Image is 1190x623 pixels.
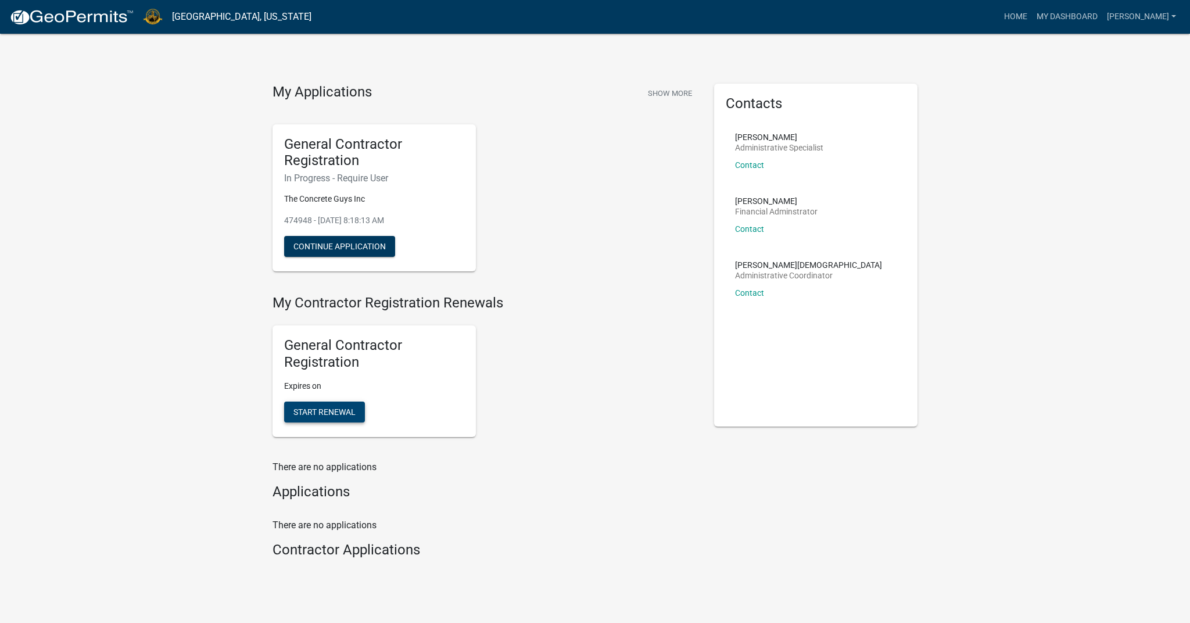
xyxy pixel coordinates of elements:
[273,295,697,311] h4: My Contractor Registration Renewals
[293,407,356,416] span: Start Renewal
[726,95,906,112] h5: Contacts
[735,288,764,298] a: Contact
[643,84,697,103] button: Show More
[735,261,882,269] p: [PERSON_NAME][DEMOGRAPHIC_DATA]
[735,144,823,152] p: Administrative Specialist
[273,84,372,101] h4: My Applications
[284,337,464,371] h5: General Contractor Registration
[284,380,464,392] p: Expires on
[284,236,395,257] button: Continue Application
[273,542,697,558] h4: Contractor Applications
[284,136,464,170] h5: General Contractor Registration
[273,484,697,500] h4: Applications
[284,402,365,423] button: Start Renewal
[273,460,697,474] p: There are no applications
[273,542,697,563] wm-workflow-list-section: Contractor Applications
[284,173,464,184] h6: In Progress - Require User
[1102,6,1181,28] a: [PERSON_NAME]
[273,484,697,505] wm-workflow-list-section: Applications
[273,518,697,532] p: There are no applications
[999,6,1032,28] a: Home
[273,295,697,446] wm-registration-list-section: My Contractor Registration Renewals
[735,224,764,234] a: Contact
[284,214,464,227] p: 474948 - [DATE] 8:18:13 AM
[735,271,882,280] p: Administrative Coordinator
[735,160,764,170] a: Contact
[143,9,163,24] img: La Porte County, Indiana
[735,133,823,141] p: [PERSON_NAME]
[172,7,311,27] a: [GEOGRAPHIC_DATA], [US_STATE]
[284,193,464,205] p: The Concrete Guys Inc
[735,197,818,205] p: [PERSON_NAME]
[735,207,818,216] p: Financial Adminstrator
[1032,6,1102,28] a: My Dashboard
